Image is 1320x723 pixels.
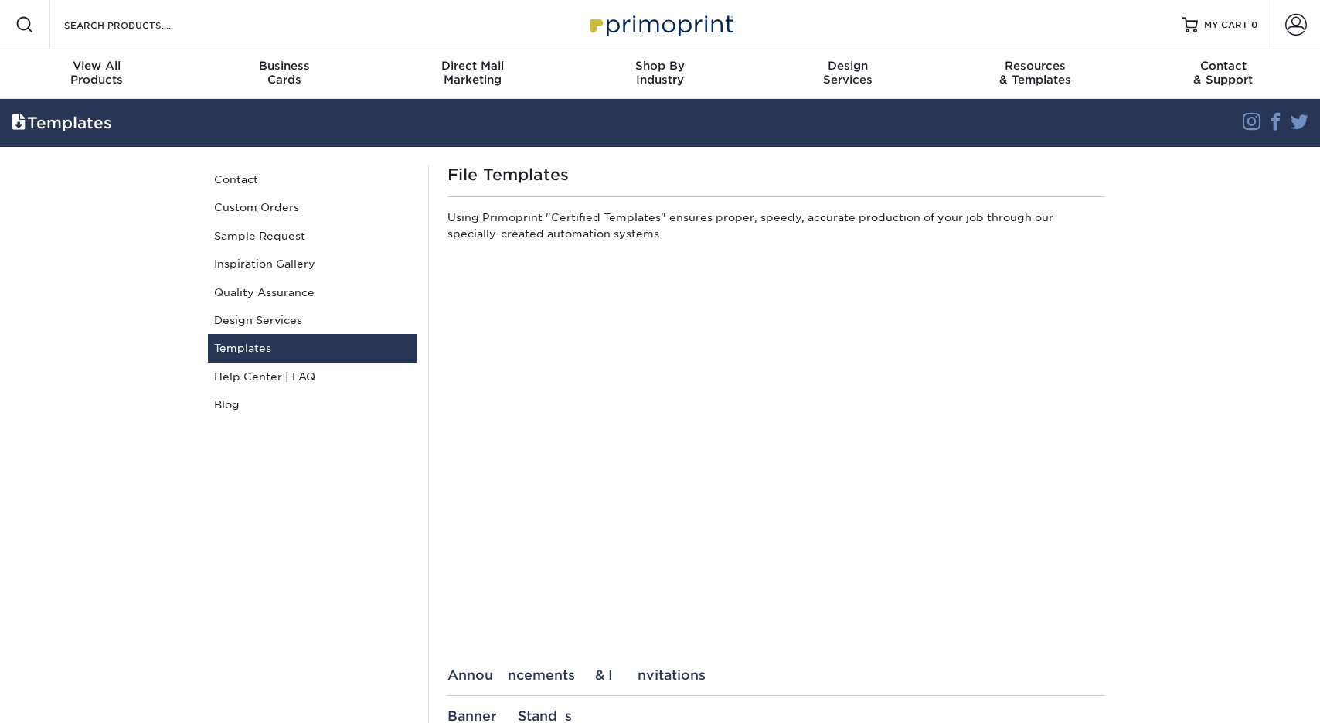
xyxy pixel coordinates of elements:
[1251,19,1258,30] span: 0
[941,59,1129,73] span: Resources
[754,59,941,73] span: Design
[3,59,191,73] span: View All
[447,667,1105,683] div: Announcements & Invitations
[379,59,566,73] span: Direct Mail
[191,59,379,73] span: Business
[447,210,1105,247] p: Using Primoprint "Certified Templates" ensures proper, speedy, accurate production of your job th...
[208,334,417,362] a: Templates
[3,49,191,99] a: View AllProducts
[1129,59,1317,87] div: & Support
[566,59,754,73] span: Shop By
[208,193,417,221] a: Custom Orders
[379,49,566,99] a: Direct MailMarketing
[941,49,1129,99] a: Resources& Templates
[379,59,566,87] div: Marketing
[3,59,191,87] div: Products
[208,278,417,306] a: Quality Assurance
[754,49,941,99] a: DesignServices
[754,59,941,87] div: Services
[208,363,417,390] a: Help Center | FAQ
[566,59,754,87] div: Industry
[1129,49,1317,99] a: Contact& Support
[941,59,1129,87] div: & Templates
[208,165,417,193] a: Contact
[208,306,417,334] a: Design Services
[566,49,754,99] a: Shop ByIndustry
[447,165,1105,184] h1: File Templates
[1204,19,1248,32] span: MY CART
[208,250,417,278] a: Inspiration Gallery
[1129,59,1317,73] span: Contact
[63,15,213,34] input: SEARCH PRODUCTS.....
[191,59,379,87] div: Cards
[208,222,417,250] a: Sample Request
[191,49,379,99] a: BusinessCards
[583,8,737,41] img: Primoprint
[208,390,417,418] a: Blog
